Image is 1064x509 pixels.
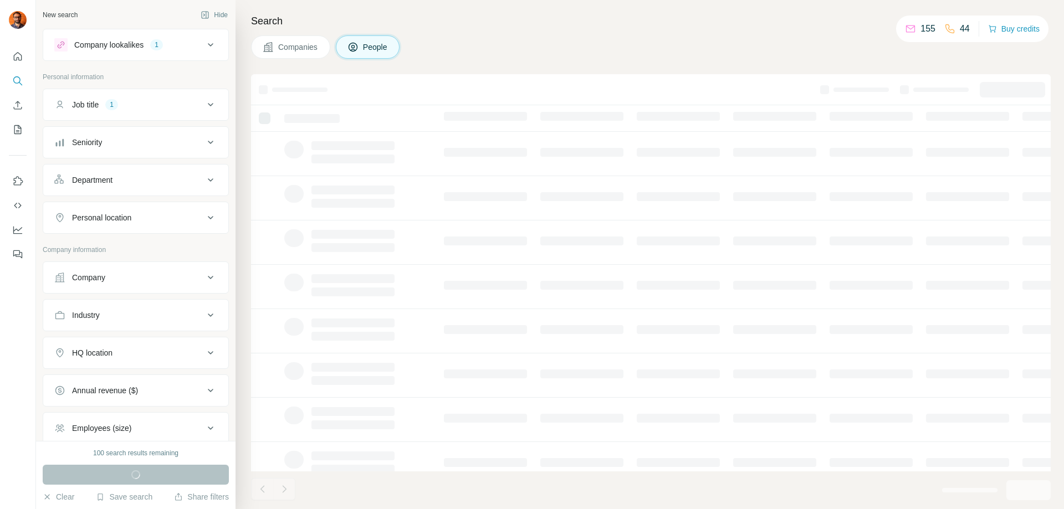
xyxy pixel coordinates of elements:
[43,32,228,58] button: Company lookalikes1
[72,99,99,110] div: Job title
[9,244,27,264] button: Feedback
[43,340,228,366] button: HQ location
[278,42,319,53] span: Companies
[43,415,228,441] button: Employees (size)
[9,220,27,240] button: Dashboard
[43,377,228,404] button: Annual revenue ($)
[9,71,27,91] button: Search
[72,272,105,283] div: Company
[9,120,27,140] button: My lists
[43,264,228,291] button: Company
[9,171,27,191] button: Use Surfe on LinkedIn
[363,42,388,53] span: People
[43,491,74,502] button: Clear
[193,7,236,23] button: Hide
[43,72,229,82] p: Personal information
[105,100,118,110] div: 1
[174,491,229,502] button: Share filters
[43,204,228,231] button: Personal location
[9,196,27,215] button: Use Surfe API
[72,137,102,148] div: Seniority
[9,95,27,115] button: Enrich CSV
[988,21,1040,37] button: Buy credits
[93,448,178,458] div: 100 search results remaining
[74,39,144,50] div: Company lookalikes
[72,385,138,396] div: Annual revenue ($)
[72,310,100,321] div: Industry
[72,174,112,186] div: Department
[72,423,131,434] div: Employees (size)
[43,167,228,193] button: Department
[9,11,27,29] img: Avatar
[72,347,112,358] div: HQ location
[920,22,935,35] p: 155
[251,13,1051,29] h4: Search
[43,129,228,156] button: Seniority
[43,10,78,20] div: New search
[43,245,229,255] p: Company information
[96,491,152,502] button: Save search
[43,91,228,118] button: Job title1
[43,302,228,328] button: Industry
[960,22,970,35] p: 44
[150,40,163,50] div: 1
[72,212,131,223] div: Personal location
[9,47,27,66] button: Quick start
